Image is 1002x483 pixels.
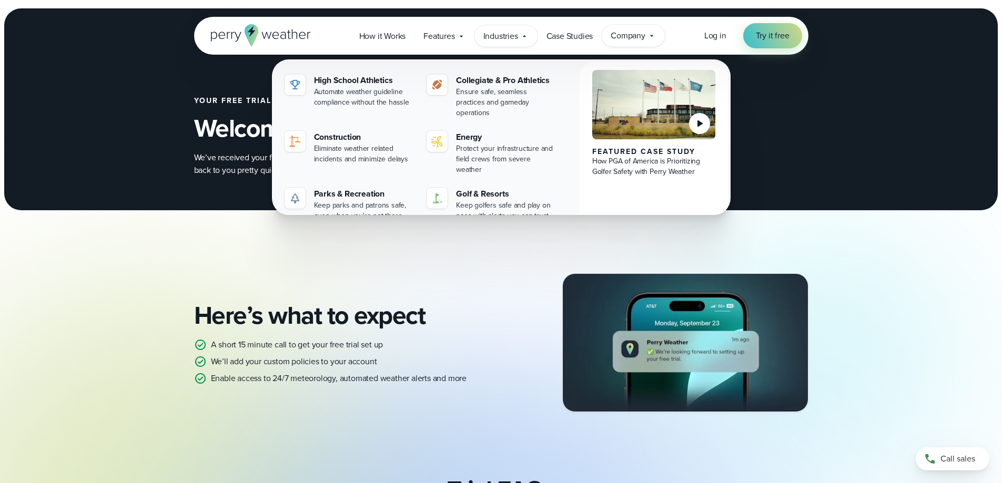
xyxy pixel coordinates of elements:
[592,148,716,156] div: Featured Case Study
[592,156,716,177] div: How PGA of America is Prioritizing Golfer Safety with Perry Weather
[456,131,556,143] div: Energy
[940,453,975,465] span: Call sales
[704,29,726,42] a: Log in
[431,135,443,148] img: energy-icon@2x-1.svg
[431,78,443,91] img: proathletics-icon@2x-1.svg
[756,29,790,42] span: Try it free
[423,30,454,43] span: Features
[289,135,301,148] img: noun-crane-7630938-1@2x.svg
[314,143,414,165] div: Eliminate weather related incidents and minimize delays
[422,183,561,225] a: Golf & Resorts Keep golfers safe and play on pace with alerts you can trust
[538,25,602,47] a: Case Studies
[916,447,989,470] a: Call sales
[194,97,651,105] h2: Your free trial is confirmed
[592,70,716,139] img: PGA of America, Frisco Campus
[289,78,301,91] img: highschool-icon.svg
[314,188,414,200] div: Parks & Recreation
[456,143,556,175] div: Protect your infrastructure and field crews from severe weather
[211,372,467,385] p: Enable access to 24/7 meteorology, automated weather alerts and more
[314,131,414,143] div: Construction
[422,70,561,122] a: Collegiate & Pro Athletics Ensure safe, seamless practices and gameday operations
[289,192,301,204] img: parks-icon-grey.svg
[359,30,406,43] span: How it Works
[314,87,414,108] div: Automate weather guideline compliance without the hassle
[194,301,493,330] h2: Here’s what to expect
[314,200,414,221] div: Keep parks and patrons safe, even when you're not there
[546,30,593,43] span: Case Studies
[483,30,518,43] span: Industries
[211,355,377,368] p: We’ll add your custom policies to your account
[456,87,556,118] div: Ensure safe, seamless practices and gameday operations
[743,23,802,48] a: Try it free
[580,61,728,234] a: PGA of America, Frisco Campus Featured Case Study How PGA of America is Prioritizing Golfer Safet...
[456,188,556,200] div: Golf & Resorts
[211,338,383,351] p: A short 15 minute call to get your free trial set up
[456,74,556,87] div: Collegiate & Pro Athletics
[431,192,443,204] img: golf-iconV2.svg
[194,114,651,143] h2: Welcome to Perry Weather!
[611,29,645,42] span: Company
[456,200,556,221] div: Keep golfers safe and play on pace with alerts you can trust
[280,70,419,112] a: High School Athletics Automate weather guideline compliance without the hassle
[350,25,415,47] a: How it Works
[422,127,561,179] a: Energy Protect your infrastructure and field crews from severe weather
[194,151,615,177] p: We’ve received your free trial request and will be in touch with you ASAP to set up your account....
[314,74,414,87] div: High School Athletics
[280,183,419,225] a: Parks & Recreation Keep parks and patrons safe, even when you're not there
[280,127,419,169] a: Construction Eliminate weather related incidents and minimize delays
